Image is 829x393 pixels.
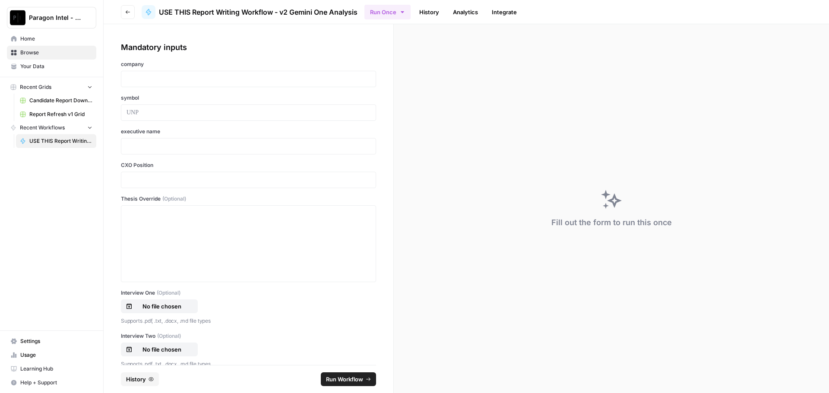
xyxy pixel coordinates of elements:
[142,5,358,19] a: USE THIS Report Writing Workflow - v2 Gemini One Analysis
[448,5,483,19] a: Analytics
[159,7,358,17] span: USE THIS Report Writing Workflow - v2 Gemini One Analysis
[29,13,81,22] span: Paragon Intel - Bill / Ty / [PERSON_NAME] R&D
[20,351,92,359] span: Usage
[121,128,376,135] label: executive name
[16,134,96,148] a: USE THIS Report Writing Workflow - v2 Gemini One Analysis
[121,195,376,203] label: Thesis Override
[487,5,522,19] a: Integrate
[7,362,96,376] a: Learning Hub
[414,5,444,19] a: History
[7,121,96,134] button: Recent Workflows
[121,60,376,68] label: company
[7,32,96,46] a: Home
[121,317,376,325] p: Supports .pdf, .txt, .docx, .md file types
[364,5,411,19] button: Run Once
[7,334,96,348] a: Settings
[7,60,96,73] a: Your Data
[121,41,376,53] div: Mandatory inputs
[29,137,92,145] span: USE THIS Report Writing Workflow - v2 Gemini One Analysis
[121,360,376,368] p: Supports .pdf, .txt, .docx, .md file types
[20,337,92,345] span: Settings
[29,97,92,104] span: Candidate Report Download Sheet
[157,332,181,340] span: (Optional)
[7,7,96,28] button: Workspace: Paragon Intel - Bill / Ty / Colby R&D
[157,289,180,297] span: (Optional)
[20,83,51,91] span: Recent Grids
[7,348,96,362] a: Usage
[134,302,190,311] p: No file chosen
[162,195,186,203] span: (Optional)
[551,217,672,229] div: Fill out the form to run this once
[134,345,190,354] p: No file chosen
[121,289,376,297] label: Interview One
[7,46,96,60] a: Browse
[326,375,363,384] span: Run Workflow
[20,365,92,373] span: Learning Hub
[20,35,92,43] span: Home
[121,343,198,356] button: No file chosen
[121,372,159,386] button: History
[29,110,92,118] span: Report Refresh v1 Grid
[20,124,65,132] span: Recent Workflows
[121,299,198,313] button: No file chosen
[121,94,376,102] label: symbol
[7,376,96,390] button: Help + Support
[16,94,96,107] a: Candidate Report Download Sheet
[20,379,92,387] span: Help + Support
[121,161,376,169] label: CXO Position
[121,332,376,340] label: Interview Two
[321,372,376,386] button: Run Workflow
[16,107,96,121] a: Report Refresh v1 Grid
[126,375,146,384] span: History
[7,81,96,94] button: Recent Grids
[10,10,25,25] img: Paragon Intel - Bill / Ty / Colby R&D Logo
[20,49,92,57] span: Browse
[20,63,92,70] span: Your Data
